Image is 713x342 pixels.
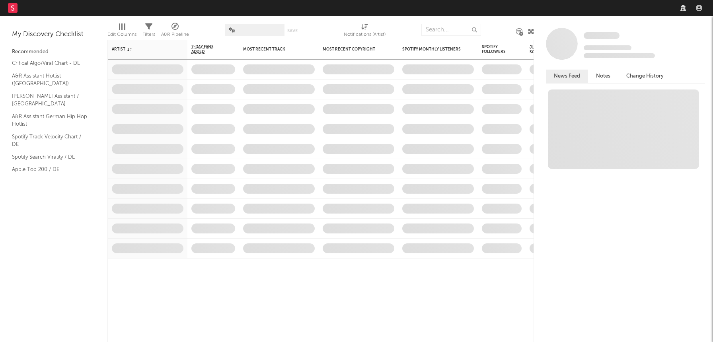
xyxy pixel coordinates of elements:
[584,32,619,39] span: Some Artist
[421,24,481,36] input: Search...
[618,70,672,83] button: Change History
[584,32,619,40] a: Some Artist
[12,92,88,108] a: [PERSON_NAME] Assistant / [GEOGRAPHIC_DATA]
[12,30,95,39] div: My Discovery Checklist
[12,153,88,161] a: Spotify Search Virality / DE
[402,47,462,52] div: Spotify Monthly Listeners
[112,47,171,52] div: Artist
[584,53,655,58] span: 0 fans last week
[142,20,155,43] div: Filters
[584,45,631,50] span: Tracking Since: [DATE]
[107,20,136,43] div: Edit Columns
[287,29,298,33] button: Save
[243,47,303,52] div: Most Recent Track
[12,72,88,88] a: A&R Assistant Hotlist ([GEOGRAPHIC_DATA])
[12,132,88,149] a: Spotify Track Velocity Chart / DE
[530,45,549,54] div: Jump Score
[107,30,136,39] div: Edit Columns
[12,47,95,57] div: Recommended
[191,45,223,54] span: 7-Day Fans Added
[588,70,618,83] button: Notes
[12,165,88,174] a: Apple Top 200 / DE
[323,47,382,52] div: Most Recent Copyright
[161,20,189,43] div: A&R Pipeline
[12,59,88,68] a: Critical Algo/Viral Chart - DE
[12,112,88,128] a: A&R Assistant German Hip Hop Hotlist
[142,30,155,39] div: Filters
[344,30,386,39] div: Notifications (Artist)
[546,70,588,83] button: News Feed
[344,20,386,43] div: Notifications (Artist)
[482,45,510,54] div: Spotify Followers
[161,30,189,39] div: A&R Pipeline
